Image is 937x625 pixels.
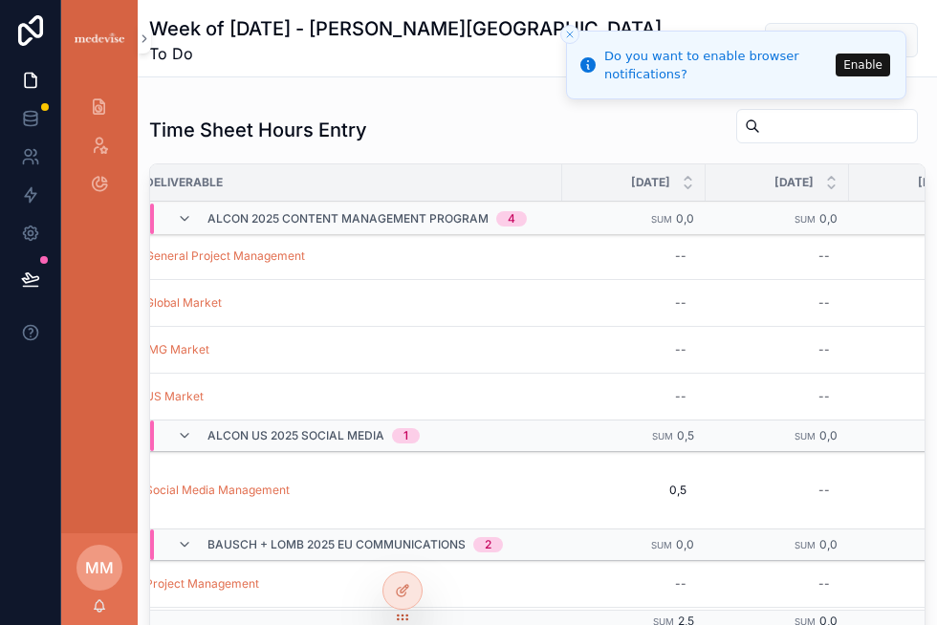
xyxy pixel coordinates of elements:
[207,428,384,443] span: Alcon US 2025 Social Media
[795,214,816,225] small: Sum
[207,211,489,226] span: Alcon 2025 Content Management Program
[145,342,209,357] a: IMG Market
[149,42,662,65] span: To Do
[145,295,222,311] a: Global Market
[818,576,830,592] div: --
[676,537,694,551] span: 0,0
[508,211,515,226] div: 4
[675,295,686,311] div: --
[819,428,838,442] span: 0,0
[836,54,890,76] button: Enable
[560,25,579,44] button: Close toast
[145,576,259,592] a: Project Management
[61,76,138,226] div: scrollable content
[631,175,670,190] span: [DATE]
[818,295,830,311] div: --
[145,248,305,264] a: General Project Management
[819,537,838,551] span: 0,0
[207,537,466,552] span: Bausch + Lomb 2025 EU Communications
[149,117,367,143] h1: Time Sheet Hours Entry
[485,537,491,552] div: 2
[604,47,830,84] div: Do you want to enable browser notifications?
[675,576,686,592] div: --
[651,540,672,550] small: Sum
[85,556,114,579] span: MM
[581,483,686,498] span: 0,5
[818,248,830,264] div: --
[795,540,816,550] small: Sum
[651,214,672,225] small: Sum
[818,483,830,498] div: --
[149,15,662,42] h1: Week of [DATE] - [PERSON_NAME][GEOGRAPHIC_DATA]
[145,389,204,404] a: US Market
[677,428,694,442] span: 0,5
[145,175,223,190] span: Deliverable
[819,211,838,226] span: 0,0
[145,483,290,498] a: Social Media Management
[818,389,830,404] div: --
[675,248,686,264] div: --
[652,431,673,442] small: Sum
[774,175,814,190] span: [DATE]
[403,428,408,443] div: 1
[675,342,686,357] div: --
[818,342,830,357] div: --
[73,31,126,47] img: App logo
[675,389,686,404] div: --
[795,431,816,442] small: Sum
[676,211,694,226] span: 0,0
